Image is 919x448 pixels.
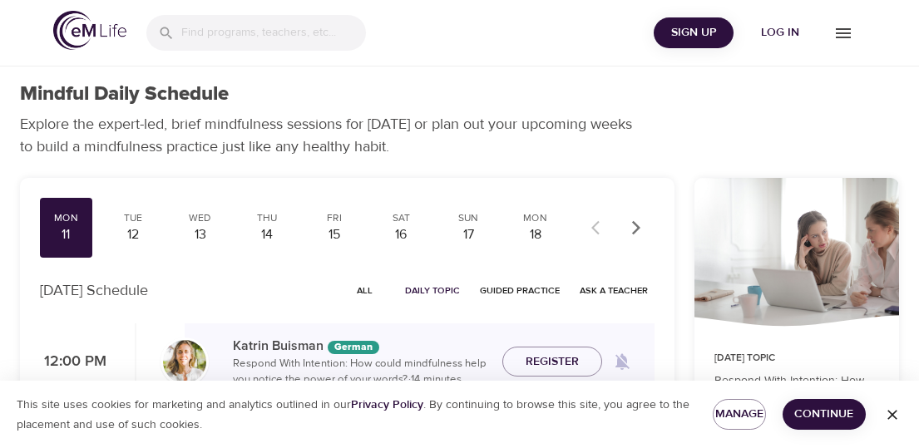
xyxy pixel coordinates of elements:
[40,351,106,373] p: 12:00 PM
[181,15,366,51] input: Find programs, teachers, etc...
[526,352,579,372] span: Register
[796,404,852,425] span: Continue
[163,340,206,383] img: Katrin%20Buisman.jpg
[740,17,820,48] button: Log in
[20,82,229,106] h1: Mindful Daily Schedule
[315,211,354,225] div: Fri
[714,351,879,366] p: [DATE] Topic
[47,211,86,225] div: Mon
[820,10,866,56] button: menu
[660,22,727,43] span: Sign Up
[315,225,354,244] div: 15
[233,356,489,388] p: Respond With Intention: How could mindfulness help you notice the power of your words? · 14 minutes
[180,225,220,244] div: 13
[654,17,734,48] button: Sign Up
[233,336,489,356] p: Katrin Buisman
[328,341,379,354] div: The episodes in this programs will be in German
[726,404,753,425] span: Manage
[180,211,220,225] div: Wed
[114,211,153,225] div: Tue
[473,278,566,303] button: Guided Practice
[47,225,86,244] div: 11
[338,278,392,303] button: All
[747,22,813,43] span: Log in
[405,283,460,298] span: Daily Topic
[713,399,766,430] button: Manage
[480,283,560,298] span: Guided Practice
[53,11,126,50] img: logo
[382,225,421,244] div: 16
[398,278,467,303] button: Daily Topic
[449,225,488,244] div: 17
[573,278,655,303] button: Ask a Teacher
[516,225,555,244] div: 18
[20,113,644,158] p: Explore the expert-led, brief mindfulness sessions for [DATE] or plan out your upcoming weeks to ...
[345,283,385,298] span: All
[502,347,602,377] button: Register
[602,342,642,382] span: Remind me when a class goes live every Monday at 12:00 PM
[351,397,423,412] a: Privacy Policy
[449,211,488,225] div: Sun
[248,225,287,244] div: 14
[783,399,866,430] button: Continue
[580,283,648,298] span: Ask a Teacher
[114,225,153,244] div: 12
[382,211,421,225] div: Sat
[516,211,555,225] div: Mon
[40,279,148,302] p: [DATE] Schedule
[248,211,287,225] div: Thu
[714,372,879,442] p: Respond With Intention: How could mindfulness help you notice the power of your words?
